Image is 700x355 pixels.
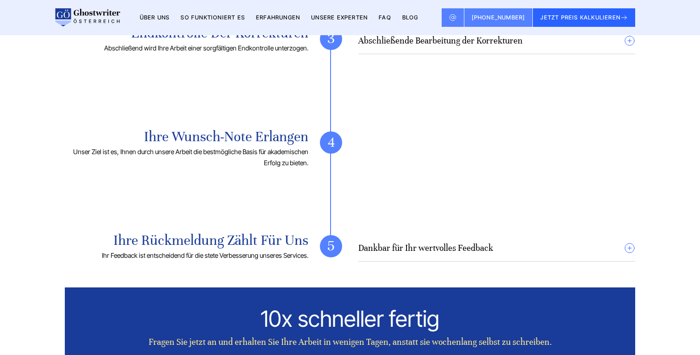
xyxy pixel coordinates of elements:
[311,14,368,21] a: Unsere Experten
[379,14,391,21] a: FAQ
[402,14,419,21] a: BLOG
[181,14,245,21] a: So funktioniert es
[54,8,120,27] img: logo wirschreiben
[533,8,635,27] button: JETZT PREIS KALKULIEREN
[256,14,300,21] a: Erfahrungen
[65,131,308,143] h3: Ihre Wunsch-Note erlangen
[358,35,635,46] summary: Abschließende Bearbeitung der Korrekturen
[102,251,308,259] span: Ihr Feedback ist entscheidend für die stete Verbesserung unseres Services.
[449,14,456,21] img: Email
[65,235,308,246] h3: Ihre Rückmeldung zählt für uns
[472,14,525,21] span: [PHONE_NUMBER]
[65,28,308,39] h3: Endkontrolle der Korrekturen
[104,44,308,52] span: Abschließend wird Ihre Arbeit einer sorgfältigen Endkontrolle unterzogen.
[69,306,631,332] div: 10x schneller fertig
[464,8,533,27] a: [PHONE_NUMBER]
[358,243,635,254] summary: Dankbar für Ihr wertvolles Feedback
[73,148,308,167] span: Unser Ziel ist es, Ihnen durch unsere Arbeit die bestmögliche Basis für akademischen Erfolg zu bi...
[358,35,523,46] h4: Abschließende Bearbeitung der Korrekturen
[358,243,493,254] h4: Dankbar für Ihr wertvolles Feedback
[140,14,170,21] a: Über uns
[145,336,555,348] div: Fragen Sie jetzt an und erhalten Sie Ihre Arbeit in wenigen Tagen, anstatt sie wochenlang selbst ...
